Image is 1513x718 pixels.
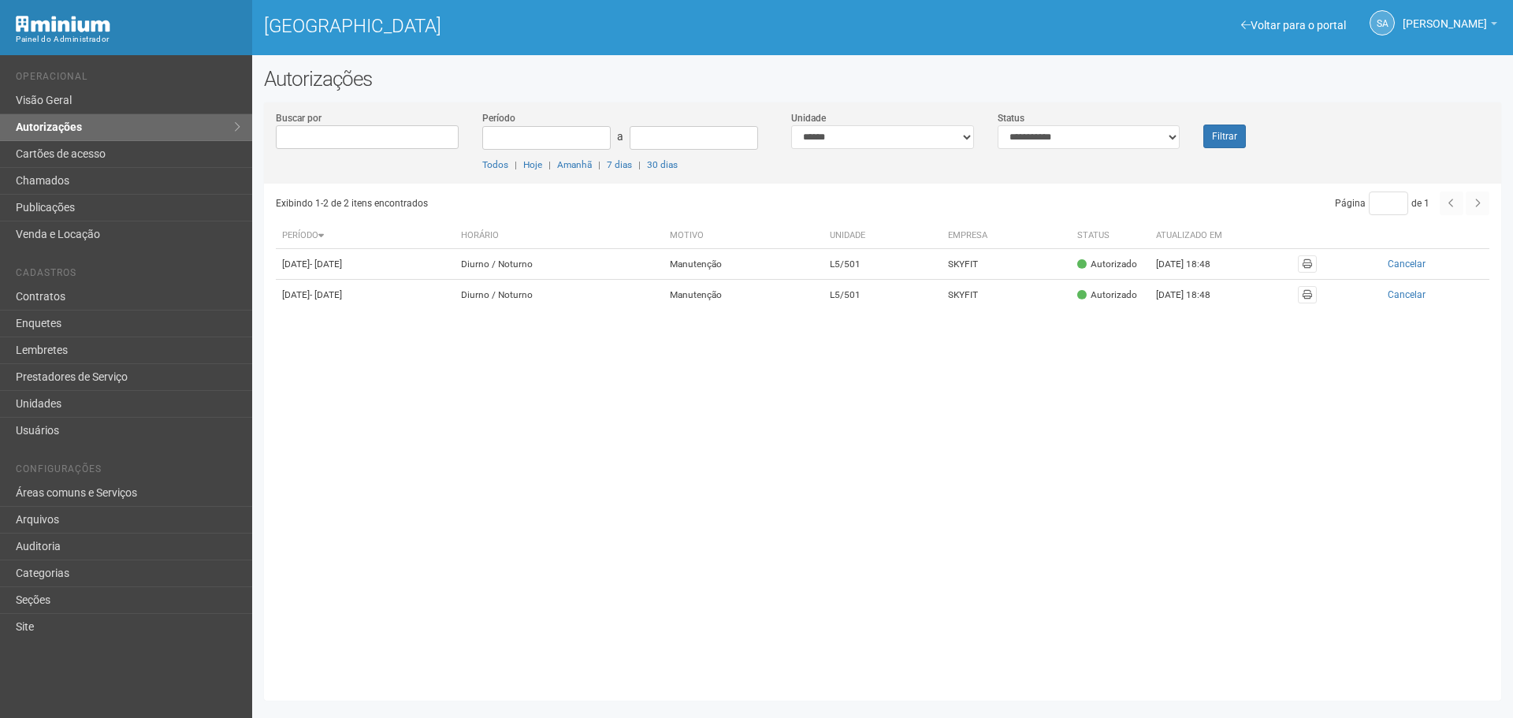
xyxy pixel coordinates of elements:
li: Configurações [16,463,240,480]
span: | [598,159,600,170]
th: Empresa [942,223,1070,249]
span: Página de 1 [1335,198,1429,209]
span: - [DATE] [310,289,342,300]
a: SA [1370,10,1395,35]
span: a [617,130,623,143]
a: 7 dias [607,159,632,170]
a: Voltar para o portal [1241,19,1346,32]
label: Status [998,111,1024,125]
button: Cancelar [1329,286,1483,303]
li: Operacional [16,71,240,87]
div: Autorizado [1077,258,1137,271]
label: Buscar por [276,111,322,125]
button: Cancelar [1329,255,1483,273]
th: Motivo [664,223,823,249]
td: Manutenção [664,249,823,280]
span: | [638,159,641,170]
span: Silvio Anjos [1403,2,1487,30]
li: Cadastros [16,267,240,284]
span: | [515,159,517,170]
label: Unidade [791,111,826,125]
td: [DATE] [276,249,455,280]
label: Período [482,111,515,125]
td: L5/501 [823,249,942,280]
div: Autorizado [1077,288,1137,302]
td: Diurno / Noturno [455,249,664,280]
td: SKYFIT [942,280,1070,311]
a: Amanhã [557,159,592,170]
div: Painel do Administrador [16,32,240,47]
th: Período [276,223,455,249]
a: Todos [482,159,508,170]
td: L5/501 [823,280,942,311]
button: Filtrar [1203,125,1246,148]
td: [DATE] 18:48 [1150,249,1236,280]
th: Unidade [823,223,942,249]
td: Diurno / Noturno [455,280,664,311]
a: [PERSON_NAME] [1403,20,1497,32]
a: Hoje [523,159,542,170]
span: | [548,159,551,170]
th: Status [1071,223,1150,249]
td: [DATE] 18:48 [1150,280,1236,311]
th: Atualizado em [1150,223,1236,249]
span: - [DATE] [310,259,342,270]
div: Exibindo 1-2 de 2 itens encontrados [276,192,878,215]
th: Horário [455,223,664,249]
td: SKYFIT [942,249,1070,280]
h2: Autorizações [264,67,1501,91]
img: Minium [16,16,110,32]
a: 30 dias [647,159,678,170]
h1: [GEOGRAPHIC_DATA] [264,16,871,36]
td: [DATE] [276,280,455,311]
td: Manutenção [664,280,823,311]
